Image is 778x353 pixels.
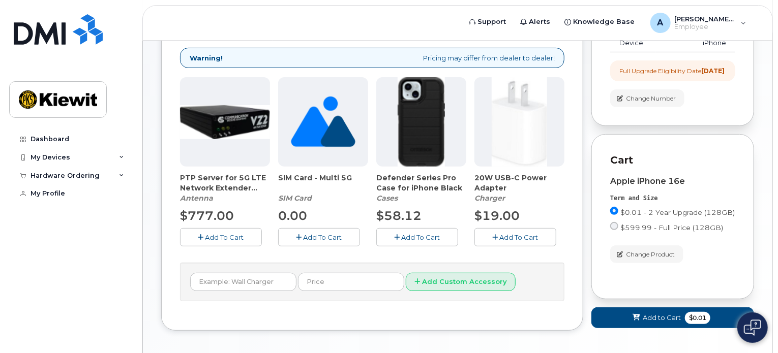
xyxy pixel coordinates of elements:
span: Add To Cart [402,233,440,241]
button: Add To Cart [474,228,556,246]
div: PTP Server for 5G LTE Network Extender 4/4G LTE Network Extender 3 [180,173,270,203]
span: Add To Cart [500,233,538,241]
button: Add To Cart [180,228,262,246]
span: $0.01 - 2 Year Upgrade (128GB) [620,208,735,216]
a: Alerts [514,12,558,32]
span: Knowledge Base [574,17,635,27]
img: no_image_found-2caef05468ed5679b831cfe6fc140e25e0c280774317ffc20a367ab7fd17291e.png [291,77,355,167]
span: $777.00 [180,208,234,223]
em: Cases [376,194,398,203]
button: Change Product [610,245,683,263]
span: Add To Cart [304,233,342,241]
button: Add To Cart [278,228,360,246]
span: Support [478,17,506,27]
span: PTP Server for 5G LTE Network Extender 4/4G LTE Network Extender 3 [180,173,270,193]
input: Example: Wall Charger [190,273,296,291]
img: defenderiphone14.png [398,77,445,167]
span: Employee [675,23,736,31]
a: Knowledge Base [558,12,642,32]
a: Support [462,12,514,32]
em: SIM Card [278,194,312,203]
div: Apple iPhone 16e [610,177,735,186]
p: Cart [610,153,735,168]
span: $58.12 [376,208,422,223]
div: Pricing may differ from dealer to dealer! [180,48,564,69]
em: Antenna [180,194,213,203]
span: $0.01 [685,312,710,324]
span: Defender Series Pro Case for iPhone Black [376,173,466,193]
img: apple20w.jpg [492,77,547,167]
div: Full Upgrade Eligibility Date [619,67,725,75]
span: Alerts [529,17,551,27]
span: Add To Cart [205,233,244,241]
button: Add To Cart [376,228,458,246]
span: 20W USB-C Power Adapter [474,173,564,193]
div: Defender Series Pro Case for iPhone Black [376,173,466,203]
button: Add Custom Accessory [406,273,516,292]
input: $599.99 - Full Price (128GB) [610,222,618,230]
span: Add to Cart [643,313,681,323]
input: Price [298,273,404,291]
span: A [657,17,664,29]
img: Casa_Sysem.png [180,105,270,139]
span: $19.00 [474,208,520,223]
strong: [DATE] [701,67,725,75]
td: iPhone [656,34,735,52]
button: Add to Cart $0.01 [591,307,754,328]
span: Change Number [626,94,676,103]
strong: Warning! [190,53,223,63]
input: $0.01 - 2 Year Upgrade (128GB) [610,207,618,215]
div: Alisha.Allen [643,13,754,33]
em: Charger [474,194,505,203]
div: SIM Card - Multi 5G [278,173,368,203]
span: $599.99 - Full Price (128GB) [620,223,723,232]
div: 20W USB-C Power Adapter [474,173,564,203]
button: Change Number [610,89,684,107]
img: Open chat [744,319,761,336]
div: Term and Size [610,194,735,203]
span: 0.00 [278,208,307,223]
span: Change Product [626,250,675,259]
span: SIM Card - Multi 5G [278,173,368,193]
td: Device [610,34,656,52]
span: [PERSON_NAME].[PERSON_NAME] [675,15,736,23]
